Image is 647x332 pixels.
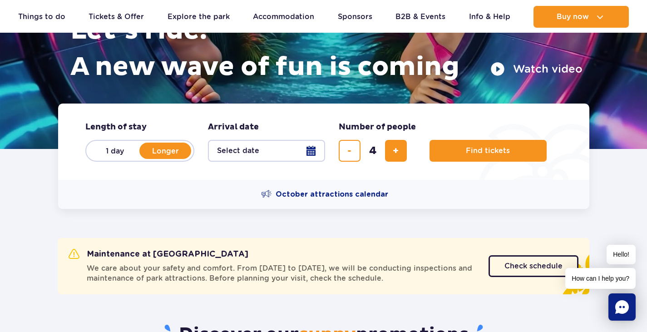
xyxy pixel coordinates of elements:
span: October attractions calendar [276,189,388,199]
span: Buy now [557,13,589,21]
button: remove ticket [339,140,361,162]
button: Watch video [490,62,583,76]
button: Buy now [533,6,629,28]
a: October attractions calendar [261,189,388,200]
span: Hello! [607,245,636,264]
label: 1 day [89,141,141,160]
span: Arrival date [208,122,259,133]
label: Longer [140,141,192,160]
span: How can I help you? [565,268,636,289]
span: Find tickets [466,147,510,155]
span: Length of stay [85,122,147,133]
a: Info & Help [469,6,510,28]
a: Accommodation [253,6,314,28]
h2: Maintenance at [GEOGRAPHIC_DATA] [69,249,248,260]
a: Sponsors [338,6,372,28]
span: Check schedule [504,263,563,270]
h1: Let’s ride! A new wave of fun is coming [70,13,583,85]
div: Chat [608,293,636,321]
a: Things to do [18,6,65,28]
button: Select date [208,140,325,162]
button: add ticket [385,140,407,162]
span: We care about your safety and comfort. From [DATE] to [DATE], we will be conducting inspections a... [87,263,478,283]
button: Find tickets [430,140,547,162]
a: Explore the park [168,6,230,28]
input: number of tickets [362,140,384,162]
a: Check schedule [489,255,578,277]
span: Number of people [339,122,416,133]
form: Planning your visit to Park of Poland [58,104,589,180]
a: Tickets & Offer [89,6,144,28]
a: B2B & Events [395,6,445,28]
